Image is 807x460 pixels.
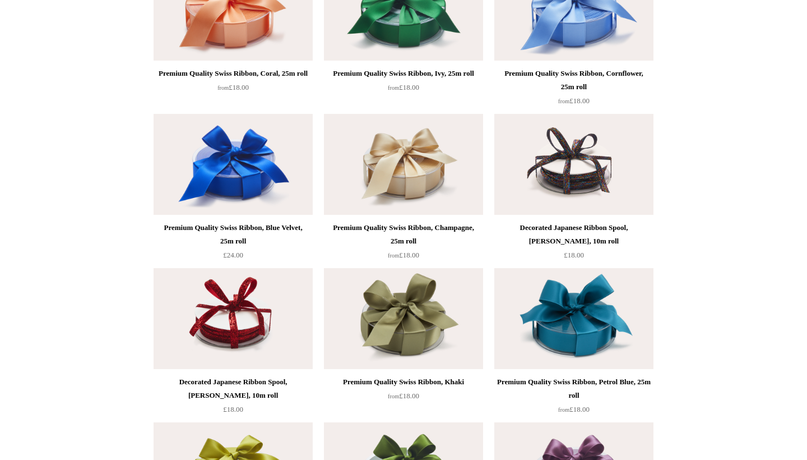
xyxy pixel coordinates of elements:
[494,67,653,113] a: Premium Quality Swiss Ribbon, Cornflower, 25m roll from£18.00
[324,114,483,215] a: Premium Quality Swiss Ribbon, Champagne, 25m roll Premium Quality Swiss Ribbon, Champagne, 25m roll
[154,114,313,215] img: Premium Quality Swiss Ribbon, Blue Velvet, 25m roll
[497,67,651,94] div: Premium Quality Swiss Ribbon, Cornflower, 25m roll
[388,252,399,259] span: from
[558,96,590,105] span: £18.00
[154,67,313,113] a: Premium Quality Swiss Ribbon, Coral, 25m roll from£18.00
[388,85,399,91] span: from
[324,375,483,421] a: Premium Quality Swiss Ribbon, Khaki from£18.00
[558,407,569,413] span: from
[223,405,243,413] span: £18.00
[494,114,653,215] img: Decorated Japanese Ribbon Spool, Debbie, 10m roll
[154,268,313,369] a: Decorated Japanese Ribbon Spool, Dorothy, 10m roll Decorated Japanese Ribbon Spool, Dorothy, 10m ...
[497,375,651,402] div: Premium Quality Swiss Ribbon, Petrol Blue, 25m roll
[388,251,419,259] span: £18.00
[156,67,310,80] div: Premium Quality Swiss Ribbon, Coral, 25m roll
[324,67,483,113] a: Premium Quality Swiss Ribbon, Ivy, 25m roll from£18.00
[154,268,313,369] img: Decorated Japanese Ribbon Spool, Dorothy, 10m roll
[154,375,313,421] a: Decorated Japanese Ribbon Spool, [PERSON_NAME], 10m roll £18.00
[327,375,480,389] div: Premium Quality Swiss Ribbon, Khaki
[154,221,313,267] a: Premium Quality Swiss Ribbon, Blue Velvet, 25m roll £24.00
[217,83,249,91] span: £18.00
[324,268,483,369] img: Premium Quality Swiss Ribbon, Khaki
[497,221,651,248] div: Decorated Japanese Ribbon Spool, [PERSON_NAME], 10m roll
[388,83,419,91] span: £18.00
[564,251,584,259] span: £18.00
[494,221,653,267] a: Decorated Japanese Ribbon Spool, [PERSON_NAME], 10m roll £18.00
[156,375,310,402] div: Decorated Japanese Ribbon Spool, [PERSON_NAME], 10m roll
[223,251,243,259] span: £24.00
[327,221,480,248] div: Premium Quality Swiss Ribbon, Champagne, 25m roll
[558,405,590,413] span: £18.00
[494,375,653,421] a: Premium Quality Swiss Ribbon, Petrol Blue, 25m roll from£18.00
[217,85,229,91] span: from
[154,114,313,215] a: Premium Quality Swiss Ribbon, Blue Velvet, 25m roll Premium Quality Swiss Ribbon, Blue Velvet, 25...
[324,268,483,369] a: Premium Quality Swiss Ribbon, Khaki Premium Quality Swiss Ribbon, Khaki
[324,114,483,215] img: Premium Quality Swiss Ribbon, Champagne, 25m roll
[494,268,653,369] img: Premium Quality Swiss Ribbon, Petrol Blue, 25m roll
[327,67,480,80] div: Premium Quality Swiss Ribbon, Ivy, 25m roll
[558,98,569,104] span: from
[388,392,419,400] span: £18.00
[494,114,653,215] a: Decorated Japanese Ribbon Spool, Debbie, 10m roll Decorated Japanese Ribbon Spool, Debbie, 10m roll
[156,221,310,248] div: Premium Quality Swiss Ribbon, Blue Velvet, 25m roll
[324,221,483,267] a: Premium Quality Swiss Ribbon, Champagne, 25m roll from£18.00
[388,393,399,399] span: from
[494,268,653,369] a: Premium Quality Swiss Ribbon, Petrol Blue, 25m roll Premium Quality Swiss Ribbon, Petrol Blue, 25...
